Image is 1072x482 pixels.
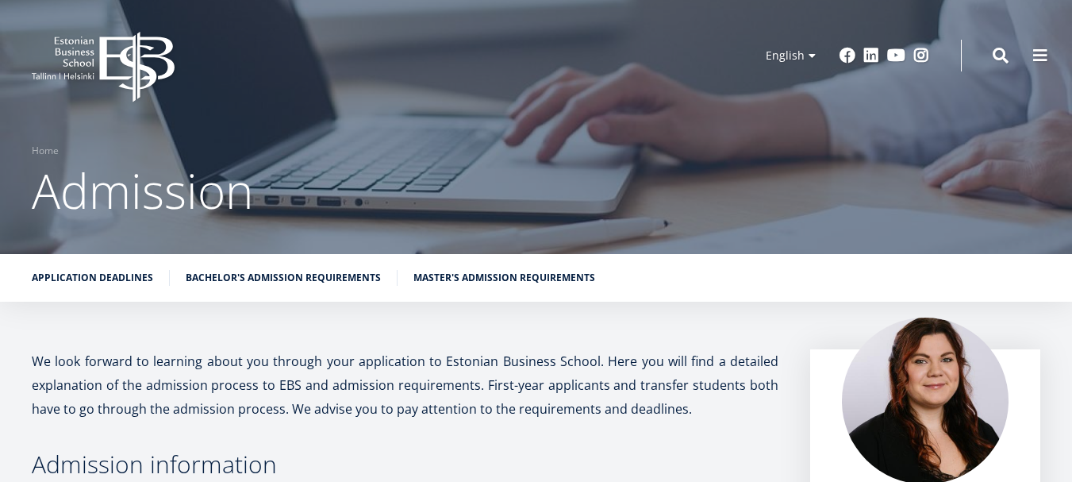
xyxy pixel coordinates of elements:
[32,270,153,286] a: Application deadlines
[186,270,381,286] a: Bachelor's admission requirements
[887,48,905,64] a: Youtube
[32,158,253,223] span: Admission
[913,48,929,64] a: Instagram
[863,48,879,64] a: Linkedin
[413,270,595,286] a: Master's admission requirements
[32,453,778,476] h3: Admission information
[32,349,778,421] p: We look forward to learning about you through your application to Estonian Business School. Here ...
[32,143,59,159] a: Home
[840,48,855,64] a: Facebook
